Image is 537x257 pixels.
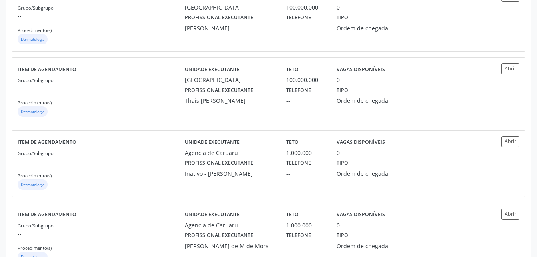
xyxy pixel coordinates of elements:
div: [PERSON_NAME] de M de Mora [185,242,275,250]
label: Vagas disponíveis [337,136,385,149]
div: Ordem de chegada [337,242,401,250]
label: Profissional executante [185,12,253,24]
div: Thais [PERSON_NAME] [185,96,275,105]
small: Dermatologia [21,37,44,42]
div: 0 [337,149,340,157]
label: Tipo [337,229,348,242]
small: Grupo/Subgrupo [18,223,54,229]
p: -- [18,157,185,165]
label: Item de agendamento [18,209,76,221]
div: Inativo - [PERSON_NAME] [185,169,275,178]
div: -- [286,96,326,105]
div: Ordem de chegada [337,96,401,105]
div: 0 [337,221,340,229]
label: Unidade executante [185,209,240,221]
label: Telefone [286,229,311,242]
div: -- [286,169,326,178]
label: Item de agendamento [18,63,76,76]
small: Grupo/Subgrupo [18,150,54,156]
div: Agencia de Caruaru [185,149,275,157]
label: Telefone [286,157,311,169]
small: Dermatologia [21,182,44,187]
label: Telefone [286,12,311,24]
label: Teto [286,63,299,76]
div: -- [286,242,326,250]
label: Item de agendamento [18,136,76,149]
small: Procedimento(s) [18,27,52,33]
div: 100.000.000 [286,3,326,12]
small: Procedimento(s) [18,100,52,106]
div: [PERSON_NAME] [185,24,275,32]
div: [GEOGRAPHIC_DATA] [185,3,275,12]
label: Profissional executante [185,157,253,169]
label: Teto [286,209,299,221]
div: 0 [337,76,340,84]
div: [GEOGRAPHIC_DATA] [185,76,275,84]
p: -- [18,12,185,20]
small: Procedimento(s) [18,173,52,179]
small: Grupo/Subgrupo [18,77,54,83]
label: Unidade executante [185,63,240,76]
div: Ordem de chegada [337,169,401,178]
small: Grupo/Subgrupo [18,5,54,11]
div: Agencia de Caruaru [185,221,275,229]
label: Teto [286,136,299,149]
label: Profissional executante [185,84,253,96]
button: Abrir [501,209,519,219]
label: Tipo [337,84,348,96]
small: Dermatologia [21,109,44,114]
label: Tipo [337,12,348,24]
div: 100.000.000 [286,76,326,84]
div: Ordem de chegada [337,24,401,32]
label: Vagas disponíveis [337,63,385,76]
p: -- [18,84,185,92]
label: Tipo [337,157,348,169]
label: Profissional executante [185,229,253,242]
div: -- [286,24,326,32]
label: Unidade executante [185,136,240,149]
p: -- [18,229,185,238]
button: Abrir [501,136,519,147]
label: Telefone [286,84,311,96]
div: 1.000.000 [286,149,326,157]
small: Procedimento(s) [18,245,52,251]
div: 1.000.000 [286,221,326,229]
button: Abrir [501,63,519,74]
div: 0 [337,3,340,12]
label: Vagas disponíveis [337,209,385,221]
